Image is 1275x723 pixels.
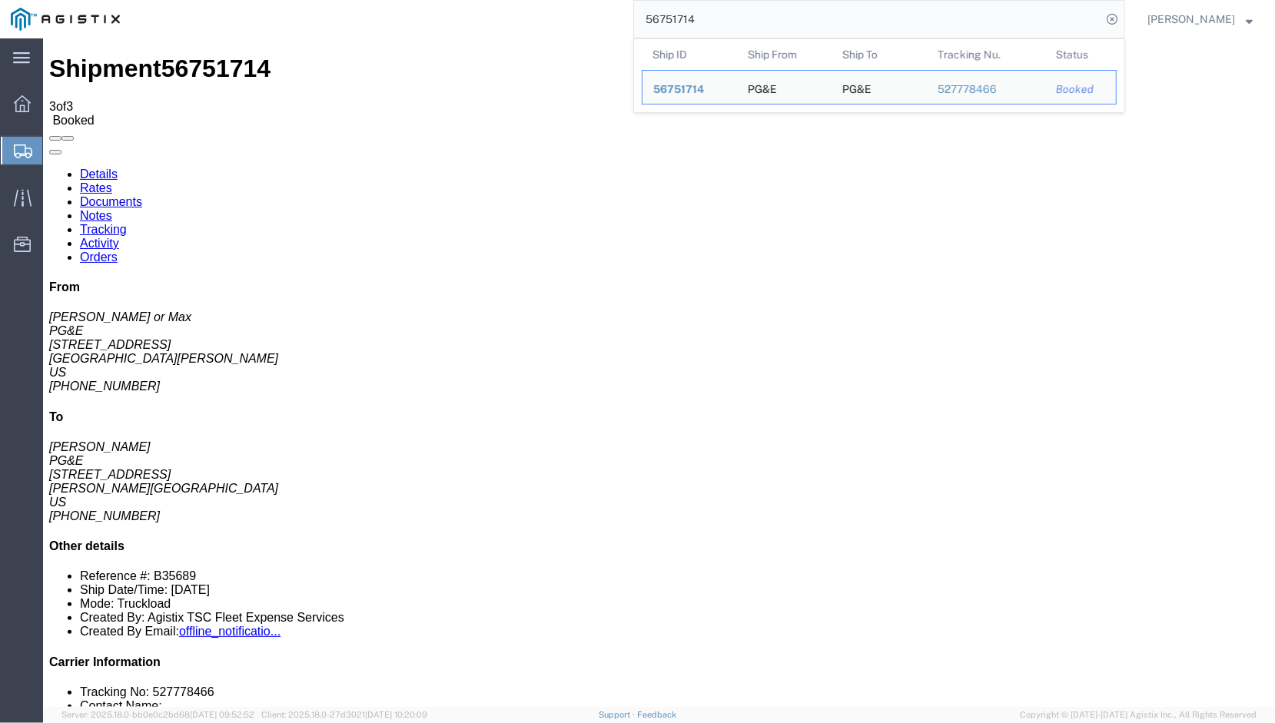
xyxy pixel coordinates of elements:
th: Ship To [832,39,927,70]
span: Server: 2025.18.0-bb0e0c2bd68 [61,710,254,719]
a: Support [599,710,637,719]
div: 56751714 [653,81,726,98]
h4: Carrier Information [6,617,1226,631]
input: Search for shipment number, reference number [634,1,1101,38]
img: logo [11,8,120,31]
li: Tracking No: 527778466 [37,647,1226,661]
th: Ship ID [642,39,737,70]
iframe: FS Legacy Container [43,38,1275,707]
button: [PERSON_NAME] [1147,10,1253,28]
div: PG&E [842,71,872,104]
table: Search Results [642,39,1124,112]
a: Feedback [637,710,676,719]
div: Booked [1056,81,1105,98]
th: Ship From [737,39,832,70]
th: Status [1045,39,1117,70]
th: Tracking Nu. [927,39,1046,70]
span: Nicholas Cosentino [1147,11,1235,28]
li: Contact Name: [37,661,1226,675]
span: Client: 2025.18.0-27d3021 [261,710,427,719]
div: PG&E [748,71,777,104]
span: [DATE] 09:52:52 [190,710,254,719]
span: 56751714 [653,83,704,95]
span: Copyright © [DATE]-[DATE] Agistix Inc., All Rights Reserved [1020,708,1257,721]
span: [DATE] 10:20:09 [365,710,427,719]
div: 527778466 [938,81,1035,98]
a: offline_notificatio... [136,586,237,599]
